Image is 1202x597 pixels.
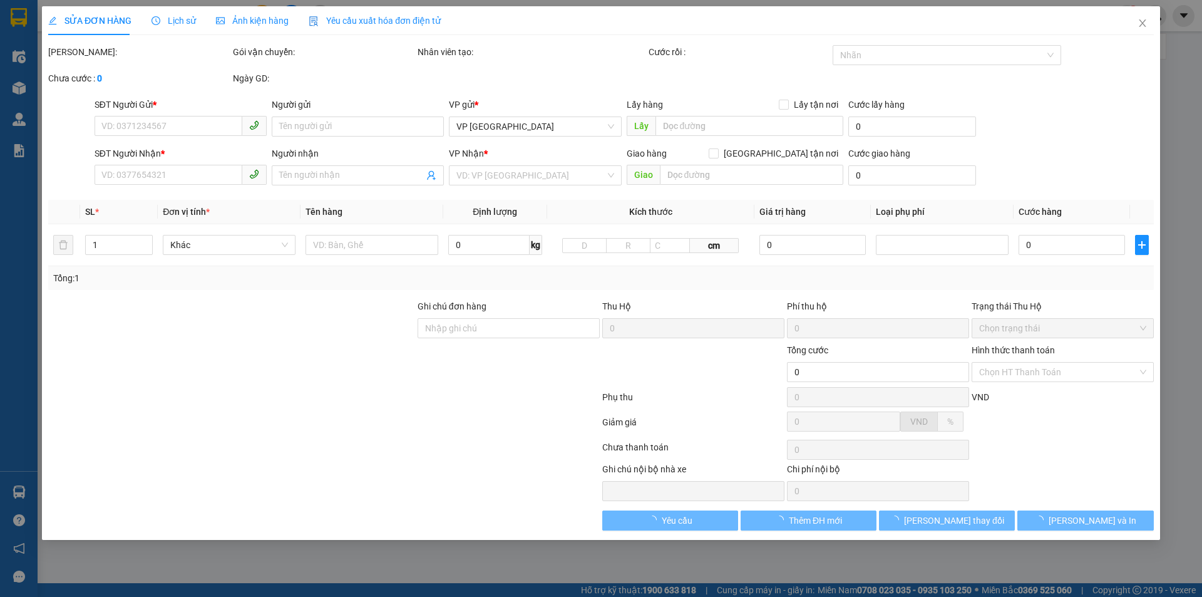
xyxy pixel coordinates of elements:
div: SĐT Người Nhận [95,147,267,160]
input: VD: Bàn, Ghế [306,235,438,255]
div: Gói vận chuyển: [233,45,415,59]
div: Tổng: 1 [53,271,464,285]
label: Ghi chú đơn hàng [418,301,486,311]
span: VP Nhận [449,148,485,158]
span: phone [249,120,259,130]
span: loading [775,516,789,524]
div: Giảm giá [601,415,786,437]
span: close [1138,18,1148,28]
div: Người nhận [272,147,444,160]
span: VND [910,417,928,427]
span: Kích thước [629,207,672,217]
div: Chưa cước : [48,71,230,85]
img: icon [309,16,319,26]
button: Thêm ĐH mới [741,511,876,531]
button: delete [53,235,73,255]
span: user-add [427,170,437,180]
th: Loại phụ phí [871,200,1014,224]
span: phone [249,169,259,179]
span: plus [1136,240,1148,250]
input: Dọc đường [655,116,843,136]
div: [PERSON_NAME]: [48,45,230,59]
div: Phí thu hộ [787,299,969,318]
span: Cước hàng [1019,207,1062,217]
span: Giá trị hàng [759,207,806,217]
b: 0 [97,73,102,83]
div: Cước rồi : [649,45,831,59]
span: % [947,417,953,427]
button: [PERSON_NAME] thay đổi [879,511,1015,531]
span: loading [1035,516,1049,524]
div: Nhân viên tạo: [418,45,646,59]
span: [PERSON_NAME] thay đổi [904,514,1004,527]
span: loading [890,516,904,524]
span: Thu Hộ [602,301,631,311]
input: C [650,238,690,253]
span: Lấy hàng [627,100,663,110]
span: Giao hàng [627,148,667,158]
span: [PERSON_NAME] và In [1049,514,1136,527]
div: Ngày GD: [233,71,415,85]
div: Chưa thanh toán [601,440,786,462]
span: Giao [627,165,660,185]
span: Tổng cước [787,345,828,355]
span: clock-circle [152,16,160,25]
span: Đơn vị tính [163,207,210,217]
div: Chi phí nội bộ [787,462,969,481]
span: picture [216,16,225,25]
div: Phụ thu [601,390,786,412]
span: VND [972,392,989,402]
span: Khác [171,236,289,254]
span: Tên hàng [306,207,342,217]
span: Ảnh kiện hàng [216,16,289,26]
input: D [563,238,607,253]
span: SỬA ĐƠN HÀNG [48,16,131,26]
span: Yêu cầu xuất hóa đơn điện tử [309,16,441,26]
label: Cước giao hàng [848,148,910,158]
span: Lịch sử [152,16,196,26]
input: Ghi chú đơn hàng [418,318,600,338]
input: Cước lấy hàng [848,117,976,137]
span: Lấy tận nơi [789,98,843,112]
input: R [606,238,650,253]
span: VP PHÚ SƠN [457,117,614,136]
div: VP gửi [449,98,622,112]
span: Chọn trạng thái [979,319,1146,338]
span: cm [690,238,739,253]
div: Ghi chú nội bộ nhà xe [602,462,784,481]
span: Định lượng [473,207,517,217]
span: Yêu cầu [662,514,692,527]
span: edit [48,16,57,25]
span: Thêm ĐH mới [789,514,842,527]
button: Close [1125,6,1160,41]
span: kg [530,235,542,255]
label: Hình thức thanh toán [972,345,1055,355]
span: [GEOGRAPHIC_DATA] tận nơi [719,147,843,160]
div: SĐT Người Gửi [95,98,267,112]
span: loading [648,516,662,524]
label: Cước lấy hàng [848,100,905,110]
span: SL [85,207,95,217]
div: Người gửi [272,98,444,112]
input: Dọc đường [660,165,843,185]
button: plus [1136,235,1149,255]
div: Trạng thái Thu Hộ [972,299,1154,313]
input: Cước giao hàng [848,165,976,185]
button: Yêu cầu [602,511,738,531]
span: Lấy [627,116,655,136]
button: [PERSON_NAME] và In [1018,511,1154,531]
